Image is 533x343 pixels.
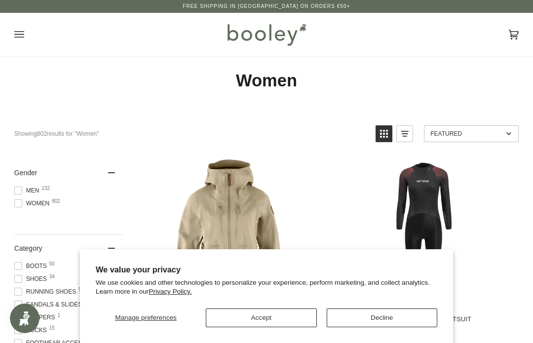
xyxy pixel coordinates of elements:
p: Free Shipping in [GEOGRAPHIC_DATA] on Orders €50+ [183,2,350,10]
span: Gender [14,169,38,177]
button: Open menu [14,13,44,56]
span: 15 [49,326,55,331]
button: Accept [206,308,317,327]
img: Booley [223,20,309,49]
span: Sandals & Slides [14,300,85,309]
a: View list mode [396,125,413,142]
span: 34 [49,274,55,279]
div: Showing results for "Women" [14,125,368,142]
span: Featured [430,130,503,137]
span: 50 [78,287,84,292]
button: Decline [327,308,438,327]
a: Privacy Policy. [149,288,191,295]
a: View grid mode [376,125,392,142]
span: Running Shoes [14,287,79,296]
span: Slippers [14,313,58,322]
span: 50 [49,262,55,267]
h2: We value your privacy [96,265,437,274]
span: 1 [58,313,61,318]
h1: Women [14,70,519,91]
span: Shoes [14,274,50,283]
p: We use cookies and other technologies to personalize your experience, perform marketing, and coll... [96,278,437,296]
b: 802 [37,130,47,137]
span: Boots [14,262,50,270]
a: Sort options [424,125,519,142]
iframe: Button to open loyalty program pop-up [10,304,39,333]
span: Socks [14,326,50,335]
span: Women [14,199,52,208]
img: Fjallraven Women's Keb GTX Jacket Fossil - Booley Galway [155,159,303,307]
span: 802 [52,199,60,204]
span: 232 [41,186,50,191]
button: Manage preferences [96,308,196,327]
span: Men [14,186,42,195]
span: Manage preferences [115,314,177,321]
span: Category [14,244,42,252]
